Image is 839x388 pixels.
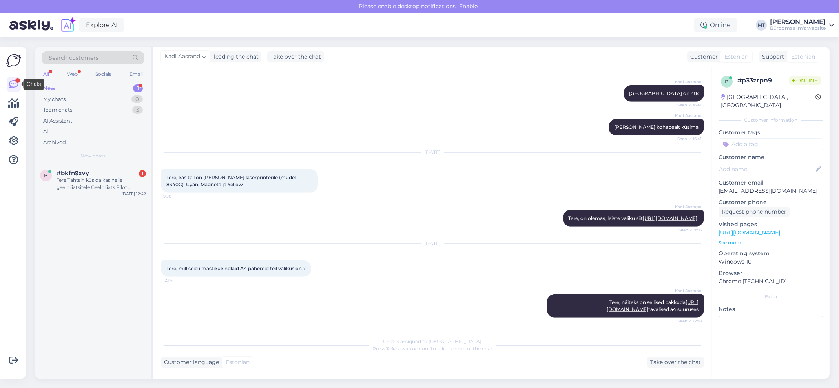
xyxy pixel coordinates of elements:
[226,358,250,366] span: Estonian
[43,117,72,125] div: AI Assistant
[79,18,124,32] a: Explore AI
[719,198,823,207] p: Customer phone
[721,93,815,110] div: [GEOGRAPHIC_DATA], [GEOGRAPHIC_DATA]
[94,69,113,79] div: Socials
[133,84,143,92] div: 1
[687,53,718,61] div: Customer
[643,215,697,221] a: [URL][DOMAIN_NAME]
[672,227,702,233] span: Seen ✓ 9:56
[131,95,143,103] div: 0
[719,207,790,217] div: Request phone number
[43,95,66,103] div: My chats
[672,204,702,210] span: Kadi Aasrand
[719,293,823,300] div: Extra
[770,19,834,31] a: [PERSON_NAME]Büroomaailm's website
[672,102,702,108] span: Seen ✓ 16:41
[725,79,729,84] span: p
[43,84,55,92] div: New
[719,138,823,150] input: Add a tag
[719,128,823,137] p: Customer tags
[719,165,814,174] input: Add name
[211,53,259,61] div: leading the chat
[166,174,297,187] span: Tere, kas teil on [PERSON_NAME] laserprinterile (mudel 8340C). Cyan, Magneta ja Yellow
[161,149,704,156] div: [DATE]
[719,229,780,236] a: [URL][DOMAIN_NAME]
[737,76,789,85] div: # p33zrpn9
[49,54,98,62] span: Search customers
[719,258,823,266] p: Windows 10
[719,239,823,246] p: See more ...
[719,249,823,258] p: Operating system
[122,191,146,197] div: [DATE] 12:42
[6,53,21,68] img: Askly Logo
[756,20,767,31] div: MT
[719,305,823,313] p: Notes
[647,357,704,368] div: Take over the chat
[42,69,51,79] div: All
[24,79,44,90] div: Chats
[164,52,200,61] span: Kadi Aasrand
[629,90,699,96] span: [GEOGRAPHIC_DATA] on 4tk
[719,153,823,161] p: Customer name
[383,339,482,344] span: Chat is assigned to [GEOGRAPHIC_DATA]
[457,3,480,10] span: Enable
[672,136,702,142] span: Seen ✓ 16:41
[43,128,50,135] div: All
[719,220,823,229] p: Visited pages
[770,19,826,25] div: [PERSON_NAME]
[789,76,821,85] span: Online
[372,346,492,351] span: Press to take control of the chat
[267,51,324,62] div: Take over the chat
[724,53,748,61] span: Estonian
[60,17,76,33] img: explore-ai
[719,187,823,195] p: [EMAIL_ADDRESS][DOMAIN_NAME]
[719,117,823,124] div: Customer information
[672,288,702,294] span: Kadi Aasrand
[66,69,79,79] div: Web
[607,299,699,312] span: Tere, näiteks on sellised pakkuda tavalised a4 suuruses
[128,69,144,79] div: Email
[80,152,106,159] span: New chats
[614,124,699,130] span: [PERSON_NAME] kohapealt küsima
[719,179,823,187] p: Customer email
[44,172,48,178] span: b
[770,25,826,31] div: Büroomaailm's website
[385,346,431,351] i: 'Take over the chat'
[163,193,193,199] span: 9:50
[161,358,219,366] div: Customer language
[132,106,143,114] div: 3
[759,53,784,61] div: Support
[166,265,306,271] span: Tere, milliseid ilmastikukindlaid A4 pabereid teil valikus on ?
[719,277,823,286] p: Chrome [TECHNICAL_ID]
[672,79,702,85] span: Kadi Aasrand
[57,170,89,177] span: #bkfn9xvy
[719,269,823,277] p: Browser
[694,18,737,32] div: Online
[43,139,66,146] div: Archived
[568,215,699,221] span: Tere, on olemas, leiate valiku siit
[672,113,702,119] span: Kadi Aasrand
[139,170,146,177] div: 1
[672,318,702,324] span: Seen ✓ 12:18
[791,53,815,61] span: Estonian
[161,240,704,247] div: [DATE]
[163,277,193,283] span: 12:14
[43,106,72,114] div: Team chats
[57,177,146,191] div: Tere!Tahtsin küsida kas neile geelpliiatsitele Geelpliiats Pilot Synergy Point sinine, 0,5/ joon ...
